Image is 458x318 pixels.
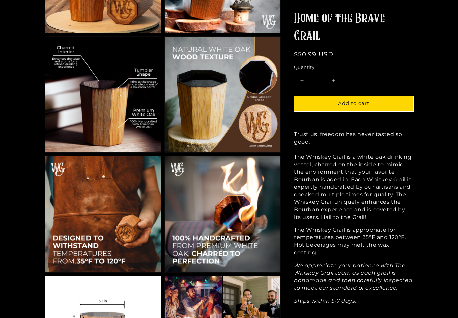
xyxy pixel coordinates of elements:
[294,262,412,291] em: We appreciate your patience with The Whiskey Grail team as each grail is handmade and then carefu...
[294,227,406,256] span: The Whiskey Grail is appropriate for temperatures between 35°F and 120°F. Hot beverages may melt ...
[338,100,369,106] span: Add to cart
[294,298,356,304] em: Ships within 5-7 days.
[294,10,413,45] h1: Home of the Brave Grail
[294,96,413,111] button: Add to cart
[294,64,413,71] label: Quantity
[165,37,280,152] img: Natural White Oak
[165,156,280,272] img: Handcrafted
[294,51,333,58] span: $50.99 USD
[45,37,161,152] img: Grail Benefits
[45,156,161,272] img: 35 to 120F
[294,131,413,221] p: Trust us, freedom has never tasted so good. The Whiskey Grail is a white oak drinking vessel, cha...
